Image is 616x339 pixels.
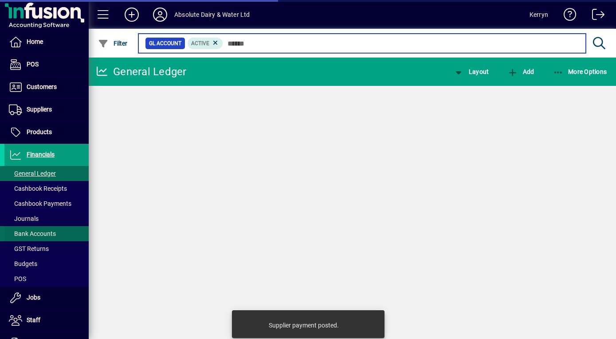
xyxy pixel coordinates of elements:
[4,54,89,76] a: POS
[174,8,250,22] div: Absolute Dairy & Water Ltd
[507,68,534,75] span: Add
[27,316,40,324] span: Staff
[9,260,37,267] span: Budgets
[4,256,89,271] a: Budgets
[27,128,52,135] span: Products
[551,64,609,80] button: More Options
[4,181,89,196] a: Cashbook Receipts
[27,151,55,158] span: Financials
[27,61,39,68] span: POS
[98,40,128,47] span: Filter
[269,321,339,330] div: Supplier payment posted.
[444,64,498,80] app-page-header-button: View chart layout
[9,275,26,282] span: POS
[4,241,89,256] a: GST Returns
[27,294,40,301] span: Jobs
[4,271,89,286] a: POS
[4,121,89,143] a: Products
[27,83,57,90] span: Customers
[4,76,89,98] a: Customers
[4,226,89,241] a: Bank Accounts
[4,287,89,309] a: Jobs
[585,2,605,31] a: Logout
[118,7,146,23] button: Add
[4,309,89,331] a: Staff
[451,64,491,80] button: Layout
[530,8,548,22] div: Kerryn
[9,245,49,252] span: GST Returns
[188,38,223,49] mat-chip: Activation Status: Active
[553,68,607,75] span: More Options
[9,230,56,237] span: Bank Accounts
[4,31,89,53] a: Home
[191,40,209,46] span: Active
[4,99,89,121] a: Suppliers
[4,211,89,226] a: Journals
[9,185,67,192] span: Cashbook Receipts
[4,166,89,181] a: General Ledger
[4,196,89,211] a: Cashbook Payments
[146,7,174,23] button: Profile
[27,38,43,45] span: Home
[9,170,56,177] span: General Ledger
[505,64,536,80] button: Add
[96,35,130,51] button: Filter
[149,39,181,48] span: GL Account
[95,65,187,79] div: General Ledger
[9,200,71,207] span: Cashbook Payments
[557,2,577,31] a: Knowledge Base
[27,106,52,113] span: Suppliers
[9,215,39,222] span: Journals
[453,68,489,75] span: Layout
